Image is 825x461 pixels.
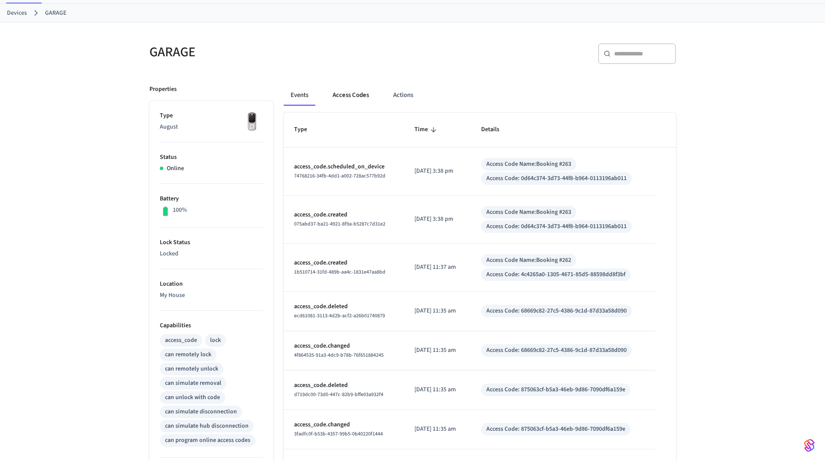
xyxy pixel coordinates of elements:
[804,438,815,452] img: SeamLogoGradient.69752ec5.svg
[160,249,263,258] p: Locked
[165,336,197,345] div: access_code
[160,280,263,289] p: Location
[486,160,571,169] div: Access Code Name: Booking #263
[294,220,385,228] span: 075abd37-ba21-4921-8f9a-b5287c7d31e2
[486,208,571,217] div: Access Code Name: Booking #263
[284,85,676,106] div: ant example
[414,306,461,316] p: [DATE] 11:35 am
[173,206,187,215] p: 100%
[486,306,627,316] div: Access Code: 68669c82-27c5-4386-9c1d-87d33a58d090
[294,351,384,359] span: 4f864535-91a3-4dc9-b78b-76f651884245
[241,111,263,133] img: Yale Assure Touchscreen Wifi Smart Lock, Satin Nickel, Front
[486,425,625,434] div: Access Code: 875063cf-b5a3-46eb-9d86-7090df6a159e
[165,393,220,402] div: can unlock with code
[481,123,511,136] span: Details
[294,162,394,171] p: access_code.scheduled_on_device
[326,85,376,106] button: Access Codes
[160,291,263,300] p: My House
[165,350,211,359] div: can remotely lock
[414,425,461,434] p: [DATE] 11:35 am
[294,258,394,268] p: access_code.created
[149,43,408,61] h5: GARAGE
[167,164,184,173] p: Online
[386,85,420,106] button: Actions
[486,222,627,231] div: Access Code: 0d64c374-3d73-44f8-b964-0113196ab011
[486,346,627,355] div: Access Code: 68669c82-27c5-4386-9c1d-87d33a58d090
[294,172,385,180] span: 74768216-34fb-4dd1-a002-728ac577b92d
[165,364,218,374] div: can remotely unlock
[160,153,263,162] p: Status
[45,9,66,18] a: GARAGE
[165,379,221,388] div: can simulate removal
[210,336,221,345] div: lock
[294,123,318,136] span: Type
[414,123,439,136] span: Time
[414,215,461,224] p: [DATE] 3:38 pm
[294,381,394,390] p: access_code.deleted
[414,263,461,272] p: [DATE] 11:37 am
[284,85,315,106] button: Events
[294,342,394,351] p: access_code.changed
[294,302,394,311] p: access_code.deleted
[160,194,263,203] p: Battery
[486,270,625,279] div: Access Code: 4c4265a0-1305-4671-85d5-88598dd8f3bf
[414,385,461,394] p: [DATE] 11:35 am
[165,407,237,416] div: can simulate disconnection
[160,321,263,330] p: Capabilities
[414,346,461,355] p: [DATE] 11:35 am
[294,430,383,438] span: 3fadfc0f-b53b-4357-99b5-0b40220f1444
[294,210,394,219] p: access_code.created
[294,268,385,276] span: 1b510714-31fd-489b-aa4c-1831e47aa8bd
[486,256,571,265] div: Access Code Name: Booking #262
[7,9,27,18] a: Devices
[165,422,249,431] div: can simulate hub disconnection
[294,391,383,398] span: d719dc00-73d0-447c-82b9-bffe03a932f4
[165,436,250,445] div: can program online access codes
[160,123,263,132] p: August
[486,385,625,394] div: Access Code: 875063cf-b5a3-46eb-9d86-7090df6a159e
[294,312,385,319] span: ecd61081-3113-4d2b-acf2-a26b01740879
[486,174,627,183] div: Access Code: 0d64c374-3d73-44f8-b964-0113196ab011
[414,167,461,176] p: [DATE] 3:38 pm
[160,238,263,247] p: Lock Status
[294,420,394,429] p: access_code.changed
[160,111,263,120] p: Type
[149,85,177,94] p: Properties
